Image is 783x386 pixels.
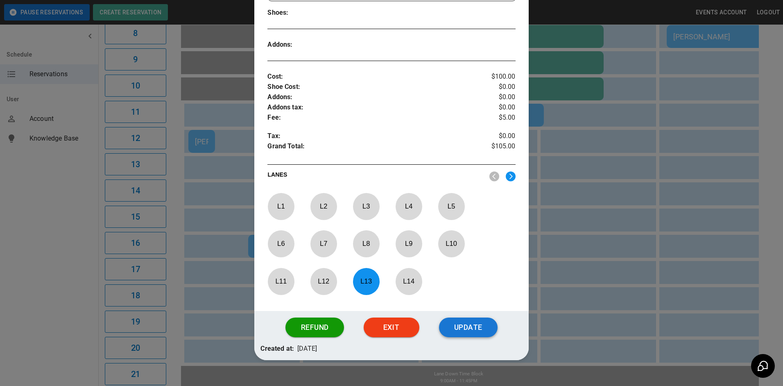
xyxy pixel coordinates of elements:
[395,197,422,216] p: L 4
[310,272,337,291] p: L 12
[297,344,317,354] p: [DATE]
[474,72,516,82] p: $100.00
[489,171,499,182] img: nav_left.svg
[353,234,380,253] p: L 8
[267,170,482,182] p: LANES
[364,318,419,337] button: Exit
[438,234,465,253] p: L 10
[310,197,337,216] p: L 2
[474,102,516,113] p: $0.00
[474,131,516,141] p: $0.00
[267,40,329,50] p: Addons :
[260,344,294,354] p: Created at:
[267,102,474,113] p: Addons tax :
[353,272,380,291] p: L 13
[267,272,294,291] p: L 11
[267,82,474,92] p: Shoe Cost :
[474,141,516,154] p: $105.00
[267,92,474,102] p: Addons :
[474,113,516,123] p: $5.00
[267,72,474,82] p: Cost :
[474,92,516,102] p: $0.00
[267,8,329,18] p: Shoes :
[285,318,344,337] button: Refund
[267,197,294,216] p: L 1
[267,234,294,253] p: L 6
[506,171,516,182] img: right.svg
[267,131,474,141] p: Tax :
[353,197,380,216] p: L 3
[438,197,465,216] p: L 5
[439,318,498,337] button: Update
[395,234,422,253] p: L 9
[310,234,337,253] p: L 7
[267,141,474,154] p: Grand Total :
[395,272,422,291] p: L 14
[474,82,516,92] p: $0.00
[267,113,474,123] p: Fee :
